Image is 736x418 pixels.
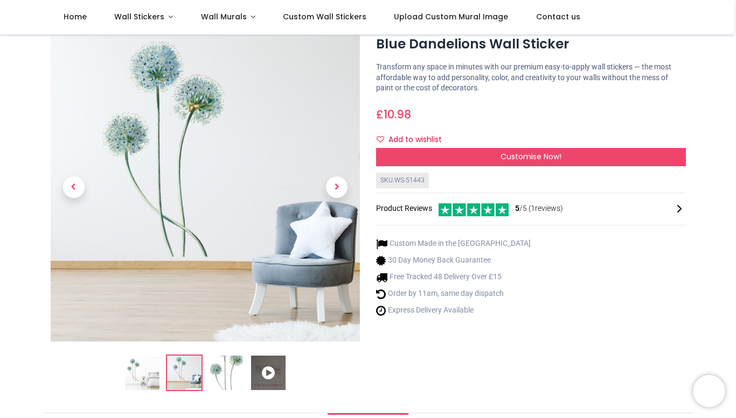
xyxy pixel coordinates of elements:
[314,79,360,295] a: Next
[167,356,202,390] img: WS-51443-02
[51,79,97,295] a: Previous
[376,62,686,94] p: Transform any space in minutes with our premium easy-to-apply wall stickers — the most affordable...
[536,11,580,22] span: Contact us
[376,35,686,53] h1: Blue Dandelions Wall Sticker
[376,173,429,188] div: SKU: WS-51443
[125,356,159,390] img: Blue Dandelions Wall Sticker
[376,238,531,250] li: Custom Made in the [GEOGRAPHIC_DATA]
[501,151,561,162] span: Customise Now!
[376,305,531,316] li: Express Delivery Available
[326,176,348,198] span: Next
[283,11,366,22] span: Custom Wall Stickers
[384,107,411,122] span: 10.98
[376,288,531,300] li: Order by 11am, same day dispatch
[693,375,725,407] iframe: Brevo live chat
[376,272,531,283] li: Free Tracked 48 Delivery Over £15
[209,356,244,390] img: WS-51443-03
[114,11,164,22] span: Wall Stickers
[376,107,411,122] span: £
[515,204,519,212] span: 5
[201,11,247,22] span: Wall Murals
[377,136,384,143] i: Add to wishlist
[51,33,360,342] img: WS-51443-02
[394,11,508,22] span: Upload Custom Mural Image
[63,176,85,198] span: Previous
[376,202,686,216] div: Product Reviews
[376,131,451,149] button: Add to wishlistAdd to wishlist
[515,203,563,214] span: /5 ( 1 reviews)
[64,11,87,22] span: Home
[376,255,531,266] li: 30 Day Money Back Guarantee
